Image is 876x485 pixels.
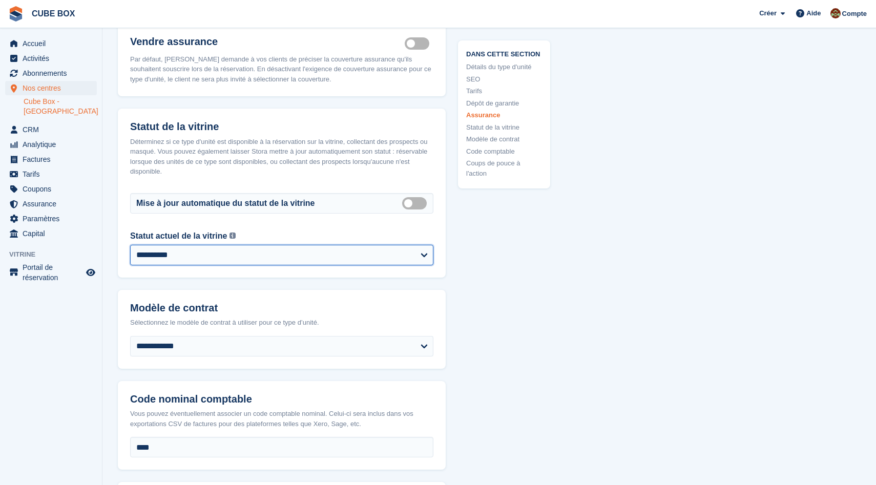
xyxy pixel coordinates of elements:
label: Insurance coverage required [405,43,433,44]
span: Tarifs [23,167,84,181]
span: Compte [842,9,867,19]
span: Nos centres [23,81,84,95]
img: icon-info-grey-7440780725fd019a000dd9b08b2336e03edf1995a4989e88bcd33f0948082b44.svg [230,233,236,239]
span: Factures [23,152,84,166]
a: Code comptable [466,146,542,156]
a: menu [5,226,97,241]
a: SEO [466,74,542,84]
span: Portail de réservation [23,262,84,283]
span: Créer [759,8,777,18]
label: Mise à jour automatique du statut de la vitrine [136,197,315,209]
span: Capital [23,226,84,241]
a: menu [5,262,97,283]
a: menu [5,51,97,66]
a: Détails du type d'unité [466,62,542,72]
div: Déterminez si ce type d'unité est disponible à la réservation sur la vitrine, collectant des pros... [130,137,433,177]
h2: Statut de la vitrine [130,121,433,133]
a: menu [5,212,97,226]
span: Vitrine [9,249,102,260]
span: Analytique [23,137,84,152]
span: Paramètres [23,212,84,226]
div: Sélectionnez le modèle de contrat à utiliser pour ce type d’unité. [130,318,433,328]
a: menu [5,197,97,211]
span: Assurance [23,197,84,211]
a: menu [5,152,97,166]
h2: Modèle de contrat [130,302,433,314]
div: Vous pouvez éventuellement associer un code comptable nominal. Celui-ci sera inclus dans vos expo... [130,409,433,429]
label: Auto manage storefront status [402,202,431,204]
a: Assurance [466,110,542,120]
a: Cube Box - [GEOGRAPHIC_DATA] [24,97,97,116]
span: CRM [23,122,84,137]
span: Coupons [23,182,84,196]
a: menu [5,167,97,181]
img: stora-icon-8386f47178a22dfd0bd8f6a31ec36ba5ce8667c1dd55bd0f319d3a0aa187defe.svg [8,6,24,22]
a: Boutique d'aperçu [85,266,97,279]
a: menu [5,66,97,80]
a: Coups de pouce à l'action [466,158,542,178]
h2: Vendre assurance [130,36,405,48]
a: menu [5,122,97,137]
span: Activités [23,51,84,66]
a: menu [5,36,97,51]
a: Dépôt de garantie [466,98,542,108]
a: Tarifs [466,86,542,96]
div: Par défaut, [PERSON_NAME] demande à vos clients de préciser la couverture assurance qu'ils souhai... [130,54,433,85]
a: Modèle de contrat [466,134,542,144]
h2: Code nominal comptable [130,393,433,405]
a: menu [5,182,97,196]
a: Statut de la vitrine [466,122,542,132]
span: Abonnements [23,66,84,80]
span: Dans cette section [466,48,542,58]
a: CUBE BOX [28,5,79,22]
label: Statut actuel de la vitrine [130,230,227,242]
span: Accueil [23,36,84,51]
a: menu [5,81,97,95]
a: menu [5,137,97,152]
img: alex soubira [830,8,841,18]
span: Aide [806,8,821,18]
